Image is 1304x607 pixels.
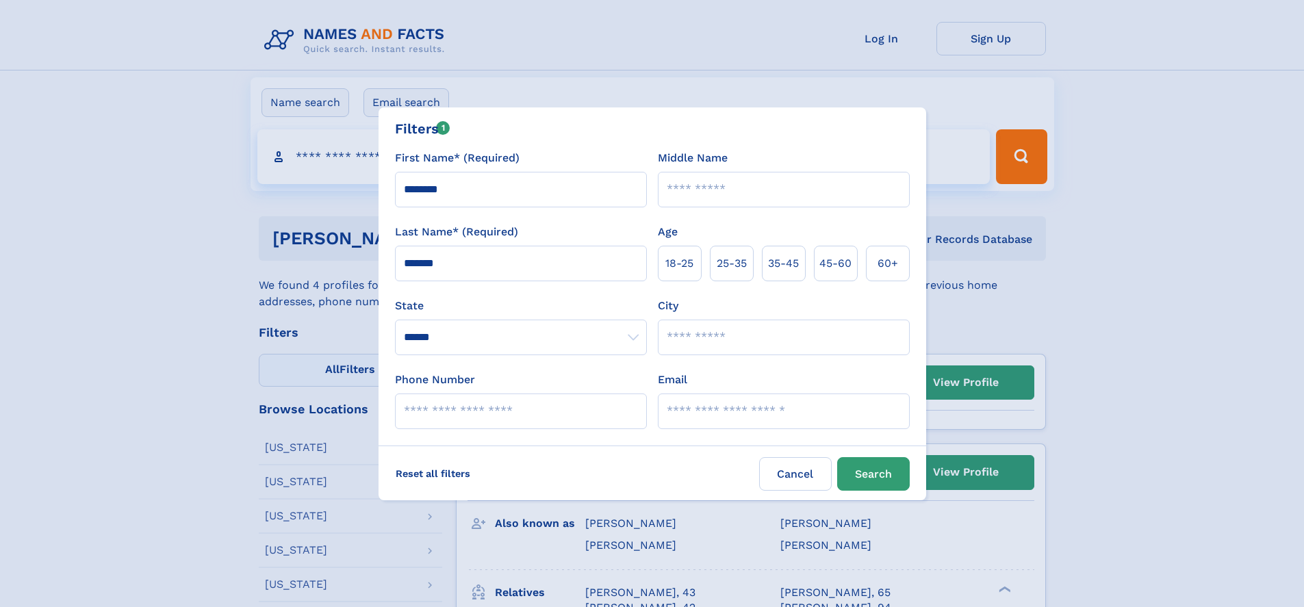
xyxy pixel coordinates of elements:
span: 35‑45 [768,255,799,272]
label: Middle Name [658,150,728,166]
span: 25‑35 [717,255,747,272]
label: Reset all filters [387,457,479,490]
span: 60+ [878,255,898,272]
label: Last Name* (Required) [395,224,518,240]
label: Email [658,372,687,388]
div: Filters [395,118,450,139]
label: Phone Number [395,372,475,388]
label: City [658,298,678,314]
span: 45‑60 [819,255,852,272]
label: Cancel [759,457,832,491]
label: Age [658,224,678,240]
span: 18‑25 [665,255,693,272]
label: First Name* (Required) [395,150,520,166]
label: State [395,298,647,314]
button: Search [837,457,910,491]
